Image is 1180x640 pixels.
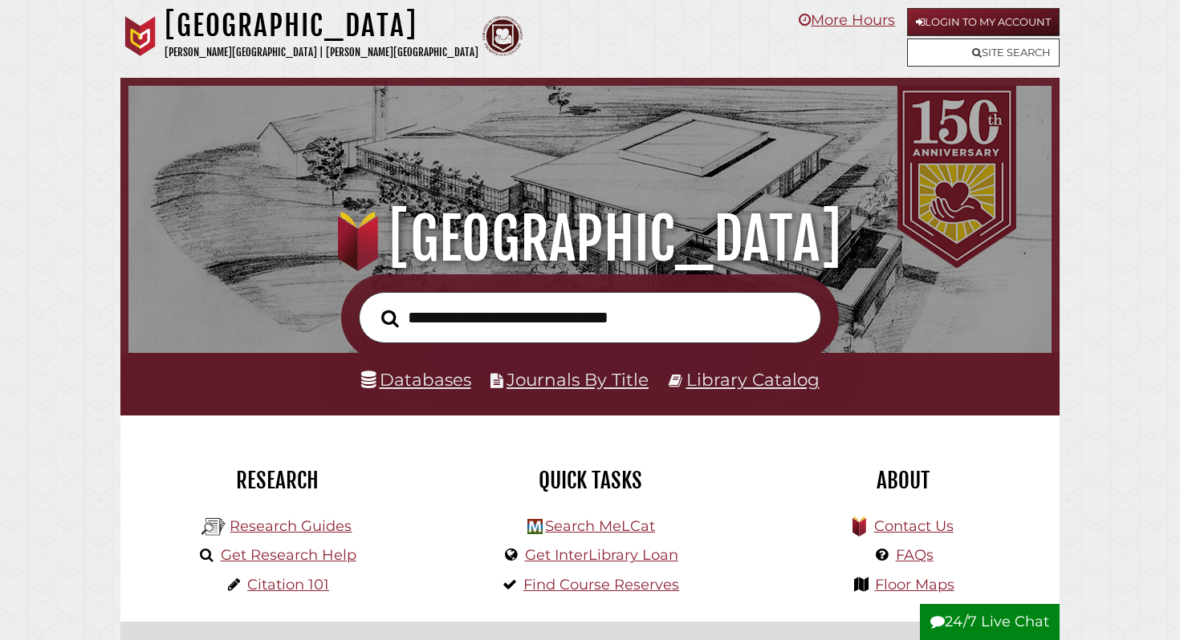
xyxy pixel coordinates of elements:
h2: About [759,467,1048,494]
h1: [GEOGRAPHIC_DATA] [146,204,1034,274]
a: More Hours [799,11,895,29]
h2: Research [132,467,421,494]
a: Get Research Help [221,546,356,564]
h1: [GEOGRAPHIC_DATA] [165,8,478,43]
button: Search [373,305,407,332]
a: Contact Us [874,517,954,535]
img: Hekman Library Logo [201,515,226,539]
a: Find Course Reserves [523,576,679,593]
a: Databases [361,369,471,390]
a: FAQs [896,546,934,564]
h2: Quick Tasks [446,467,734,494]
i: Search [381,309,399,328]
a: Site Search [907,38,1060,67]
a: Library Catalog [686,369,820,390]
a: Search MeLCat [545,517,655,535]
a: Journals By Title [507,369,649,390]
img: Hekman Library Logo [527,519,543,534]
a: Citation 101 [247,576,329,593]
img: Calvin Theological Seminary [482,16,523,56]
p: [PERSON_NAME][GEOGRAPHIC_DATA] | [PERSON_NAME][GEOGRAPHIC_DATA] [165,43,478,62]
a: Research Guides [230,517,352,535]
a: Get InterLibrary Loan [525,546,678,564]
img: Calvin University [120,16,161,56]
a: Floor Maps [875,576,954,593]
a: Login to My Account [907,8,1060,36]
